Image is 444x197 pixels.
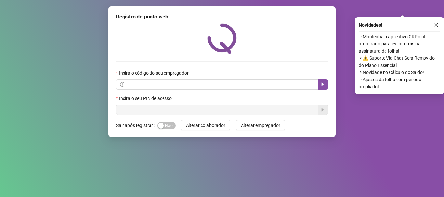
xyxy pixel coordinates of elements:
[181,120,230,130] button: Alterar colaborador
[116,69,193,77] label: Insira o código do seu empregador
[120,82,124,87] span: info-circle
[186,122,225,129] span: Alterar colaborador
[320,82,325,87] span: caret-right
[207,23,237,54] img: QRPoint
[116,95,176,102] label: Insira o seu PIN de acesso
[359,76,440,90] span: ⚬ Ajustes da folha com período ampliado!
[116,120,157,130] label: Sair após registrar
[116,13,328,21] div: Registro de ponto web
[359,21,382,29] span: Novidades !
[359,33,440,55] span: ⚬ Mantenha o aplicativo QRPoint atualizado para evitar erros na assinatura da folha!
[359,55,440,69] span: ⚬ ⚠️ Suporte Via Chat Será Removido do Plano Essencial
[241,122,280,129] span: Alterar empregador
[434,23,438,27] span: close
[359,69,440,76] span: ⚬ Novidade no Cálculo do Saldo!
[236,120,285,130] button: Alterar empregador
